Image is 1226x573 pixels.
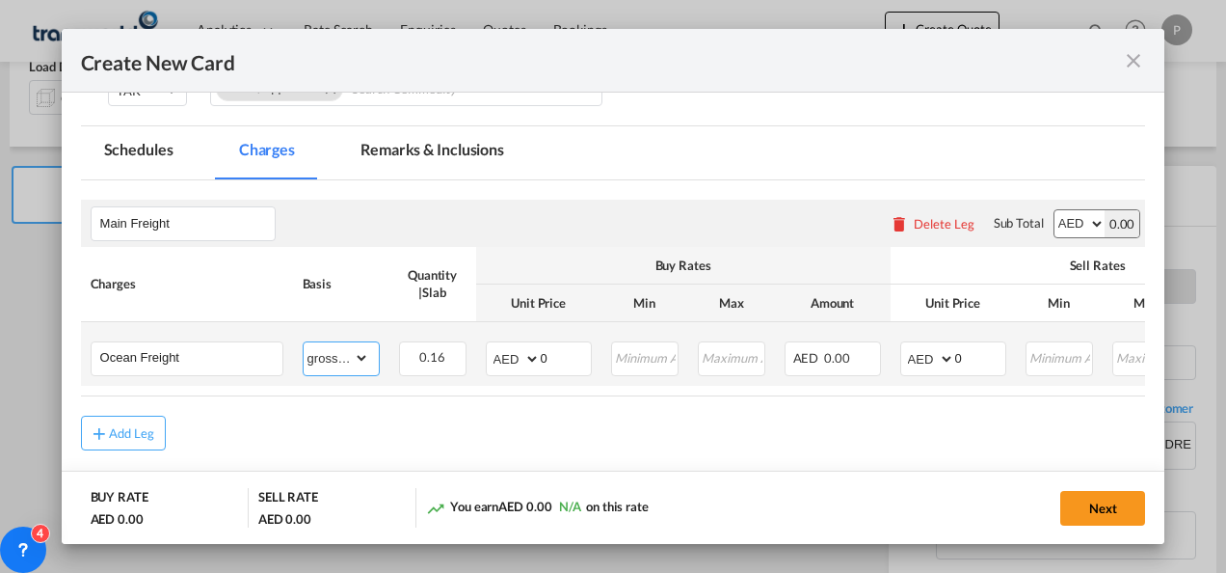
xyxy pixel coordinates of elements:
button: Delete Leg [890,216,974,232]
div: Delete Leg [914,216,974,232]
input: Minimum Amount [1027,342,1092,371]
input: Maximum Amount [1114,342,1179,371]
md-input-container: Ocean Freight [92,342,282,371]
span: AED [793,350,822,366]
button: Remove [313,78,342,97]
span: 0.00 [824,350,850,366]
div: AED 0.00 [258,510,311,528]
div: Add Leg [109,427,155,439]
div: 0.00 [1105,210,1140,237]
input: Minimum Amount [613,342,678,371]
th: Min [1016,285,1103,322]
button: Add Leg [81,416,166,450]
md-icon: icon-trending-up [426,499,445,518]
th: Max [688,285,775,322]
input: Charge Name [100,342,282,371]
md-tab-item: Remarks & Inclusions [337,126,527,179]
md-tab-item: Charges [216,126,318,179]
div: Charges [91,275,283,292]
div: SELL RATE [258,488,318,510]
th: Unit Price [891,285,1016,322]
input: 0 [541,342,591,371]
th: Max [1103,285,1189,322]
div: AED 0.00 [91,510,144,528]
span: 0.16 [419,349,445,365]
span: AED 0.00 [498,499,551,514]
md-dialog: Create New CardPort ... [62,29,1165,545]
div: Buy Rates [486,257,881,274]
div: Create New Card [81,48,1123,72]
md-icon: icon-plus md-link-fg s20 [90,423,109,443]
input: Leg Name [100,209,275,238]
input: 0 [955,342,1005,371]
span: Tools, Appliance [228,80,317,95]
th: Min [601,285,688,322]
div: Quantity | Slab [399,266,466,301]
md-icon: icon-delete [890,214,909,233]
md-pagination-wrapper: Use the left and right arrow keys to navigate between tabs [81,126,546,179]
input: Maximum Amount [700,342,764,371]
md-tab-item: Schedules [81,126,197,179]
select: gross_weight [304,342,369,373]
div: BUY RATE [91,488,148,510]
th: Unit Price [476,285,601,322]
div: Sub Total [994,214,1044,232]
md-icon: icon-close fg-AAA8AD m-0 pointer [1122,49,1145,72]
div: Basis [303,275,380,292]
span: N/A [559,499,581,514]
th: Amount [775,285,891,322]
button: Next [1060,491,1145,526]
div: You earn on this rate [426,498,649,518]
